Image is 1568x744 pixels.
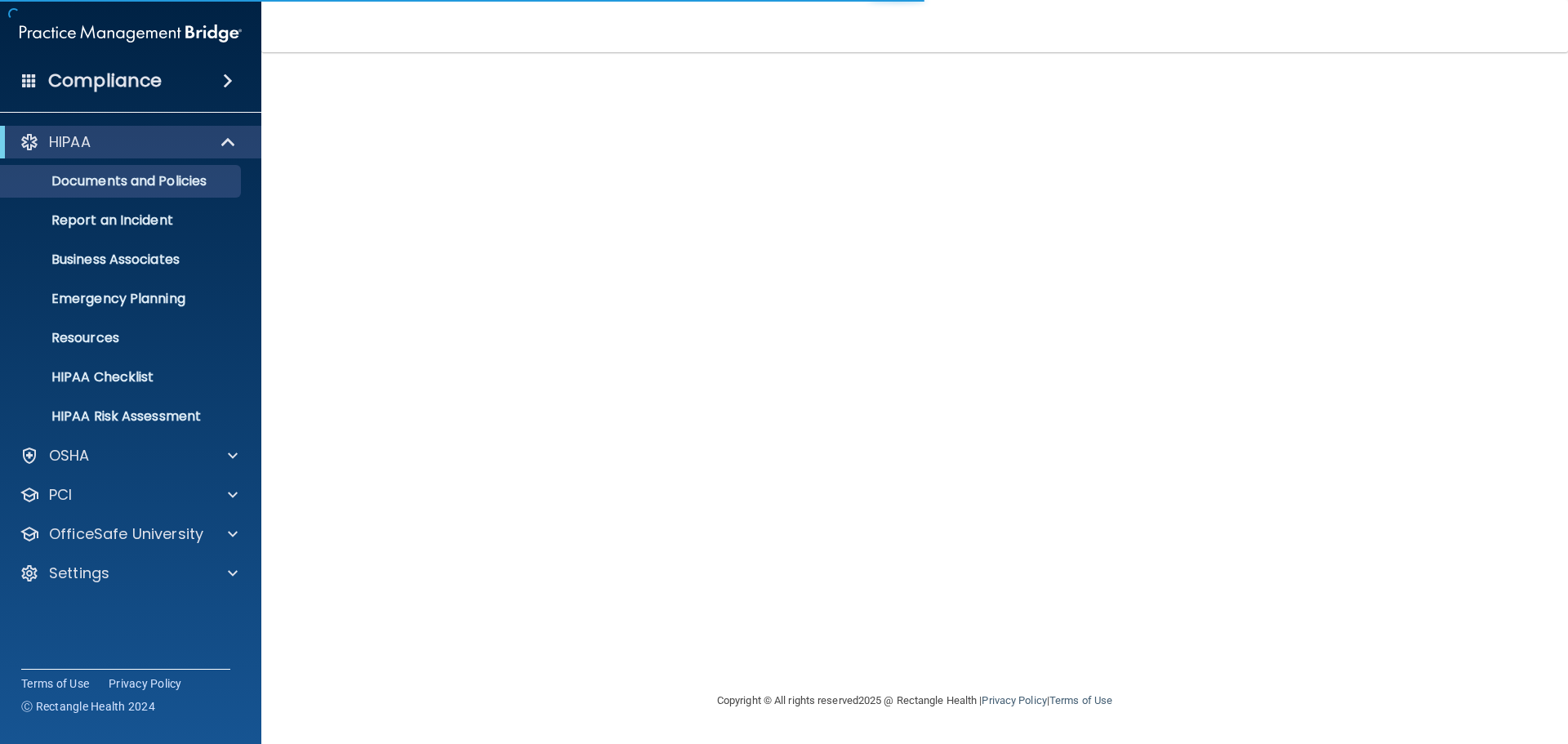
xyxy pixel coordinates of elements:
[617,675,1213,727] div: Copyright © All rights reserved 2025 @ Rectangle Health | |
[48,69,162,92] h4: Compliance
[49,524,203,544] p: OfficeSafe University
[49,564,109,583] p: Settings
[1049,694,1112,706] a: Terms of Use
[21,675,89,692] a: Terms of Use
[20,524,238,544] a: OfficeSafe University
[21,698,155,715] span: Ⓒ Rectangle Health 2024
[11,173,234,189] p: Documents and Policies
[11,408,234,425] p: HIPAA Risk Assessment
[11,291,234,307] p: Emergency Planning
[49,485,72,505] p: PCI
[11,252,234,268] p: Business Associates
[109,675,182,692] a: Privacy Policy
[20,132,237,152] a: HIPAA
[49,446,90,466] p: OSHA
[11,369,234,385] p: HIPAA Checklist
[20,564,238,583] a: Settings
[11,212,234,229] p: Report an Incident
[20,485,238,505] a: PCI
[982,694,1046,706] a: Privacy Policy
[20,446,238,466] a: OSHA
[11,330,234,346] p: Resources
[49,132,91,152] p: HIPAA
[20,17,242,50] img: PMB logo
